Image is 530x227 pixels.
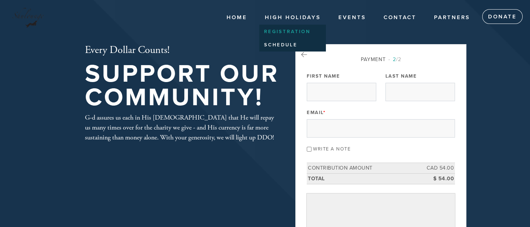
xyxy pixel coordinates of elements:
[85,113,280,142] div: G-d assures us each in His [DEMOGRAPHIC_DATA] that He will repay us many times over for the chari...
[422,163,455,174] td: CAD 54.00
[307,73,340,79] label: First Name
[221,11,253,25] a: Home
[307,109,326,116] label: Email
[422,173,455,184] td: $ 54.00
[85,44,280,57] h2: Every Dollar Counts!
[307,56,455,63] div: Payment
[385,73,417,79] label: Last Name
[378,11,422,25] a: Contact
[313,146,351,152] label: Write a note
[259,39,322,51] a: Schedule
[307,163,422,174] td: Contribution Amount
[333,11,371,25] a: Events
[428,11,476,25] a: Partners
[388,56,401,63] span: /2
[259,11,326,25] a: High Holidays
[307,173,422,184] td: Total
[323,110,326,116] span: This field is required.
[393,56,396,63] span: 2
[85,62,280,110] h1: Support our Community!
[259,26,322,38] a: Registration
[482,9,523,24] a: Donate
[11,4,45,30] img: Shulounge%20Logo%20HQ%20%28no%20background%29.png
